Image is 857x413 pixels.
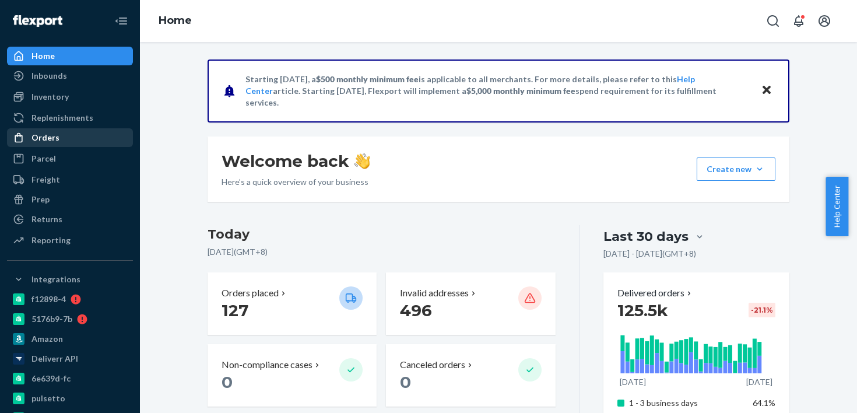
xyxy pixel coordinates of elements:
[753,398,775,408] span: 64.1%
[620,376,646,388] p: [DATE]
[7,170,133,189] a: Freight
[208,225,556,244] h3: Today
[354,153,370,169] img: hand-wave emoji
[400,358,465,372] p: Canceled orders
[149,4,201,38] ol: breadcrumbs
[761,9,785,33] button: Open Search Box
[13,15,62,27] img: Flexport logo
[31,50,55,62] div: Home
[400,286,469,300] p: Invalid addresses
[31,353,78,365] div: Deliverr API
[31,393,65,404] div: pulsetto
[245,73,750,108] p: Starting [DATE], a is applicable to all merchants. For more details, please refer to this article...
[7,149,133,168] a: Parcel
[759,82,774,99] button: Close
[316,74,419,84] span: $500 monthly minimum fee
[222,176,370,188] p: Here’s a quick overview of your business
[31,70,67,82] div: Inbounds
[400,300,432,320] span: 496
[7,108,133,127] a: Replenishments
[31,293,66,305] div: f12898-4
[31,274,80,285] div: Integrations
[31,333,63,345] div: Amazon
[159,14,192,27] a: Home
[7,87,133,106] a: Inventory
[386,344,555,407] button: Canceled orders 0
[110,9,133,33] button: Close Navigation
[31,194,50,205] div: Prep
[466,86,575,96] span: $5,000 monthly minimum fee
[7,310,133,328] a: 5176b9-7b
[7,270,133,289] button: Integrations
[222,150,370,171] h1: Welcome back
[31,153,56,164] div: Parcel
[31,213,62,225] div: Returns
[400,372,411,392] span: 0
[222,300,248,320] span: 127
[603,248,696,260] p: [DATE] - [DATE] ( GMT+8 )
[7,66,133,85] a: Inbounds
[208,344,377,407] button: Non-compliance cases 0
[31,235,71,246] div: Reporting
[222,286,279,300] p: Orders placed
[746,376,772,388] p: [DATE]
[31,174,60,185] div: Freight
[7,369,133,388] a: 6e639d-fc
[7,128,133,147] a: Orders
[617,286,694,300] button: Delivered orders
[7,290,133,309] a: f12898-4
[222,358,312,372] p: Non-compliance cases
[31,132,59,143] div: Orders
[7,47,133,65] a: Home
[617,300,668,320] span: 125.5k
[208,272,377,335] button: Orders placed 127
[208,246,556,258] p: [DATE] ( GMT+8 )
[7,190,133,209] a: Prep
[222,372,233,392] span: 0
[31,313,72,325] div: 5176b9-7b
[813,9,836,33] button: Open account menu
[386,272,555,335] button: Invalid addresses 496
[787,9,810,33] button: Open notifications
[7,231,133,250] a: Reporting
[826,177,848,236] button: Help Center
[7,389,133,408] a: pulsetto
[7,210,133,229] a: Returns
[31,373,71,384] div: 6e639d-fc
[7,330,133,348] a: Amazon
[603,228,689,246] div: Last 30 days
[31,91,69,103] div: Inventory
[697,157,775,181] button: Create new
[749,303,775,317] div: -21.1 %
[31,112,93,124] div: Replenishments
[629,397,744,409] p: 1 - 3 business days
[7,349,133,368] a: Deliverr API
